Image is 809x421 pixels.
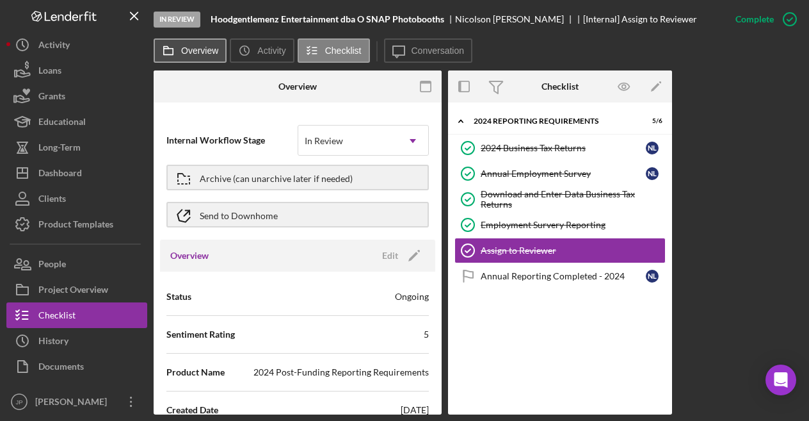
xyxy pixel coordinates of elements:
[384,38,473,63] button: Conversation
[298,38,370,63] button: Checklist
[6,302,147,328] button: Checklist
[6,328,147,354] button: History
[6,251,147,277] button: People
[6,389,147,415] button: JP[PERSON_NAME]
[6,32,147,58] button: Activity
[253,366,429,379] div: 2024 Post-Funding Reporting Requirements
[481,189,665,210] div: Download and Enter Data Business Tax Returns
[166,134,298,147] span: Internal Workflow Stage
[166,404,218,417] span: Created Date
[481,271,646,281] div: Annual Reporting Completed - 2024
[38,302,76,331] div: Checklist
[639,117,662,125] div: 5 / 6
[646,270,659,283] div: N L
[38,135,81,163] div: Long-Term
[6,354,147,379] button: Documents
[32,389,115,418] div: [PERSON_NAME]
[6,186,147,211] button: Clients
[38,277,108,306] div: Project Overview
[166,165,429,190] button: Archive (can unarchive later if needed)
[541,81,579,92] div: Checklist
[455,14,575,24] div: Nicolson [PERSON_NAME]
[200,203,278,226] div: Send to Downhome
[6,211,147,237] button: Product Templates
[395,290,429,303] div: Ongoing
[154,12,200,28] div: In Review
[424,328,429,341] div: 5
[166,202,429,227] button: Send to Downhome
[454,212,666,238] a: Employment Survery Reporting
[454,135,666,161] a: 2024 Business Tax ReturnsNL
[454,186,666,212] a: Download and Enter Data Business Tax Returns
[211,14,444,24] b: Hoodgentlemenz Entertainment dba O SNAP Photobooths
[481,143,646,153] div: 2024 Business Tax Returns
[474,117,630,125] div: 2024 Reporting Requirements
[765,365,796,395] div: Open Intercom Messenger
[38,83,65,112] div: Grants
[278,81,317,92] div: Overview
[646,142,659,154] div: N L
[6,160,147,186] button: Dashboard
[6,277,147,302] button: Project Overview
[181,45,218,56] label: Overview
[15,399,22,406] text: JP
[412,45,465,56] label: Conversation
[166,366,225,379] span: Product Name
[305,136,343,146] div: In Review
[374,246,425,265] button: Edit
[583,14,697,24] div: [Internal] Assign to Reviewer
[6,109,147,135] button: Educational
[257,45,285,56] label: Activity
[230,38,294,63] button: Activity
[38,109,86,138] div: Educational
[382,246,398,265] div: Edit
[6,58,147,83] button: Loans
[166,290,191,303] span: Status
[6,135,147,160] button: Long-Term
[454,263,666,289] a: Annual Reporting Completed - 2024NL
[38,251,66,280] div: People
[38,328,68,357] div: History
[325,45,362,56] label: Checklist
[481,220,665,230] div: Employment Survery Reporting
[170,249,209,262] h3: Overview
[454,161,666,186] a: Annual Employment SurveyNL
[38,32,70,61] div: Activity
[735,6,774,32] div: Complete
[38,58,61,87] div: Loans
[38,211,113,240] div: Product Templates
[6,83,147,109] button: Grants
[154,38,227,63] button: Overview
[38,354,84,383] div: Documents
[481,245,665,256] div: Assign to Reviewer
[38,186,66,215] div: Clients
[723,6,803,32] button: Complete
[401,404,429,417] div: [DATE]
[200,166,353,189] div: Archive (can unarchive later if needed)
[481,169,646,179] div: Annual Employment Survey
[454,238,666,263] a: Assign to Reviewer
[38,160,82,189] div: Dashboard
[646,167,659,180] div: N L
[166,328,235,341] span: Sentiment Rating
